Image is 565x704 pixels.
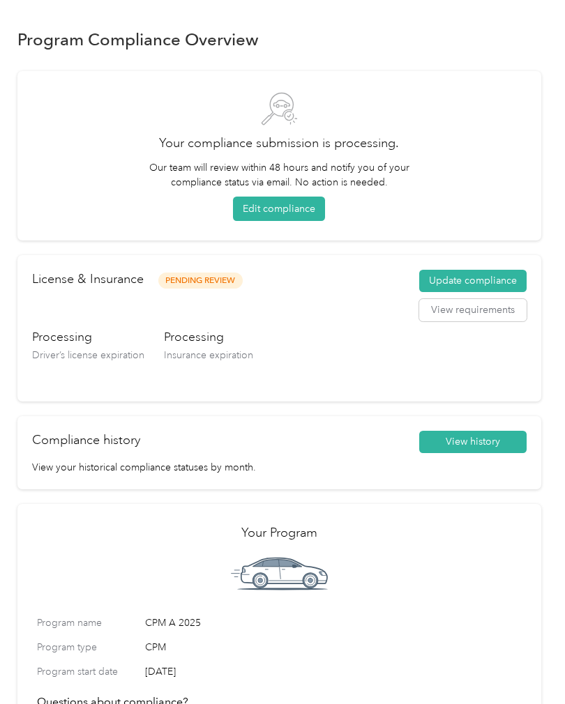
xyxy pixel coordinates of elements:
[37,134,522,153] h2: Your compliance submission is processing.
[37,640,140,655] label: Program type
[37,523,522,542] h2: Your Program
[487,626,565,704] iframe: Everlance-gr Chat Button Frame
[32,460,527,475] p: View your historical compliance statuses by month.
[17,32,259,47] h1: Program Compliance Overview
[32,349,144,361] span: Driver’s license expiration
[145,615,522,630] span: CPM A 2025
[164,328,253,346] h3: Processing
[37,615,140,630] label: Program name
[158,273,243,289] span: Pending Review
[419,299,527,321] button: View requirements
[32,431,140,450] h2: Compliance history
[145,640,522,655] span: CPM
[32,328,144,346] h3: Processing
[145,664,522,679] span: [DATE]
[32,270,144,289] h2: License & Insurance
[419,270,527,292] button: Update compliance
[419,431,527,453] button: View history
[37,664,140,679] label: Program start date
[164,349,253,361] span: Insurance expiration
[233,197,325,221] button: Edit compliance
[142,160,416,190] p: Our team will review within 48 hours and notify you of your compliance status via email. No actio...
